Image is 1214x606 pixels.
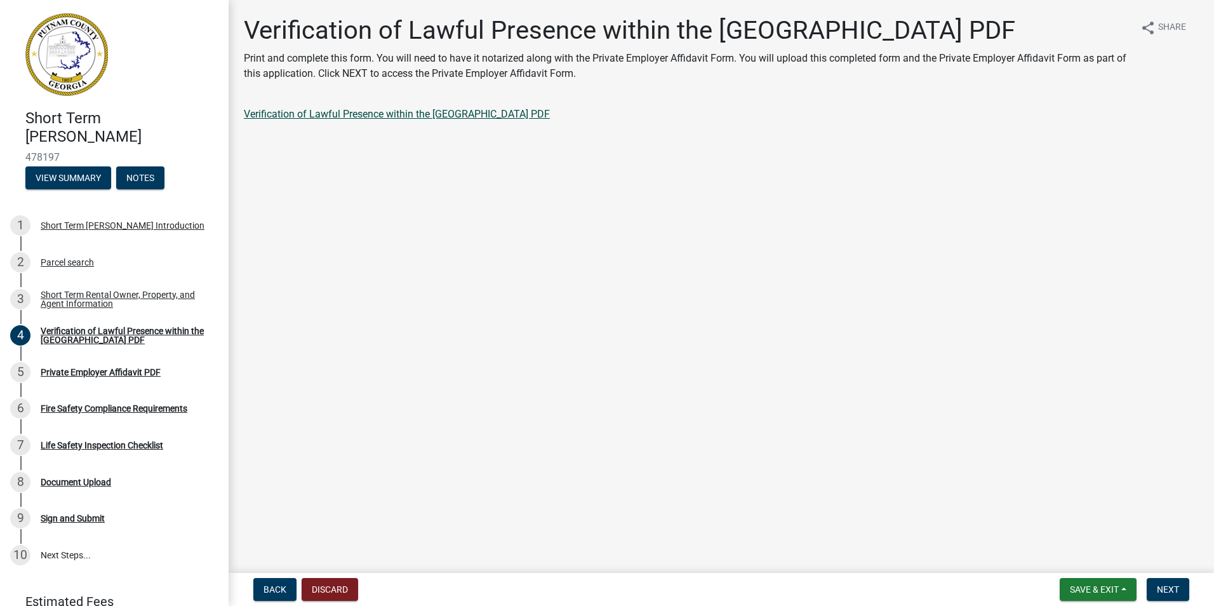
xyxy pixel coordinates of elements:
img: Putnam County, Georgia [25,13,108,96]
div: Short Term [PERSON_NAME] Introduction [41,221,204,230]
div: 7 [10,435,30,455]
div: Document Upload [41,478,111,487]
div: 6 [10,398,30,419]
button: Discard [302,578,358,601]
span: Share [1158,20,1186,36]
button: Save & Exit [1060,578,1137,601]
span: 478197 [25,151,203,163]
div: 10 [10,545,30,565]
a: Verification of Lawful Presence within the [GEOGRAPHIC_DATA] PDF [244,108,550,120]
div: 8 [10,472,30,492]
div: 4 [10,325,30,346]
button: Next [1147,578,1189,601]
div: 5 [10,362,30,382]
button: Notes [116,166,164,189]
button: shareShare [1130,15,1196,40]
div: Short Term Rental Owner, Property, and Agent Information [41,290,208,308]
div: Fire Safety Compliance Requirements [41,404,187,413]
p: Print and complete this form. You will need to have it notarized along with the Private Employer ... [244,51,1130,81]
span: Back [263,584,286,595]
button: Back [253,578,297,601]
div: 2 [10,252,30,273]
h4: Short Term [PERSON_NAME] [25,109,218,146]
wm-modal-confirm: Summary [25,173,111,184]
button: View Summary [25,166,111,189]
div: 3 [10,289,30,309]
div: 9 [10,508,30,529]
i: share [1140,20,1156,36]
div: 1 [10,215,30,236]
div: Life Safety Inspection Checklist [41,441,163,450]
h1: Verification of Lawful Presence within the [GEOGRAPHIC_DATA] PDF [244,15,1130,46]
span: Next [1157,584,1179,595]
div: Private Employer Affidavit PDF [41,368,161,377]
span: Save & Exit [1070,584,1119,595]
div: Parcel search [41,258,94,267]
div: Sign and Submit [41,514,105,523]
wm-modal-confirm: Notes [116,173,164,184]
div: Verification of Lawful Presence within the [GEOGRAPHIC_DATA] PDF [41,327,208,344]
